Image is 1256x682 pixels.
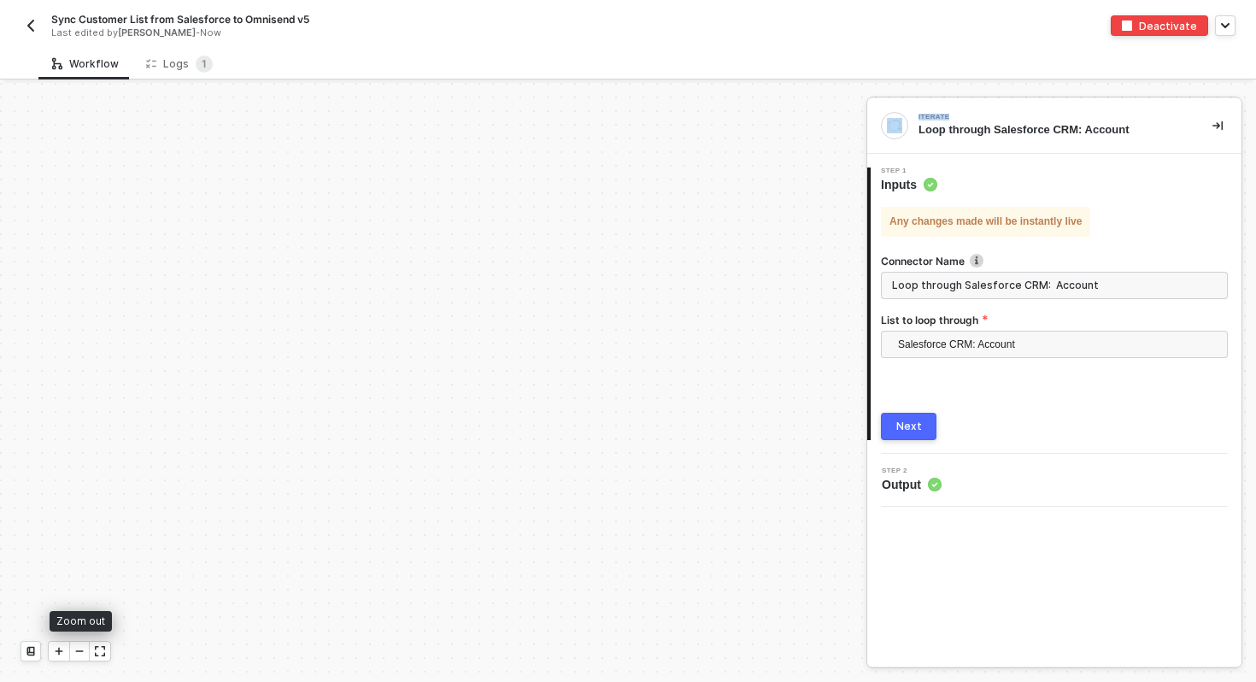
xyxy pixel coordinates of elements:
[919,122,1185,138] div: Loop through Salesforce CRM: Account
[50,611,112,632] div: Zoom out
[898,332,1218,357] span: Salesforce CRM: Account
[1111,15,1208,36] button: deactivateDeactivate
[24,19,38,32] img: back
[896,420,922,433] div: Next
[881,168,937,174] span: Step 1
[1139,19,1197,33] div: Deactivate
[21,15,41,36] button: back
[867,168,1241,440] div: Step 1Inputs Any changes made will be instantly liveConnector Nameicon-infoList to loop throughSa...
[51,26,589,39] div: Last edited by - Now
[196,56,213,73] sup: 1
[146,56,213,73] div: Logs
[970,254,983,268] img: icon-info
[51,12,309,26] span: Sync Customer List from Salesforce to Omnisend v5
[882,476,942,493] span: Output
[74,646,85,656] span: icon-minus
[1212,121,1223,131] span: icon-collapse-right
[54,646,64,656] span: icon-play
[887,118,902,133] img: integration-icon
[881,413,936,440] button: Next
[881,313,1228,327] label: List to loop through
[881,207,1090,237] div: Any changes made will be instantly live
[1122,21,1132,31] img: deactivate
[52,57,119,71] div: Workflow
[202,57,207,70] span: 1
[95,646,105,656] span: icon-expand
[882,467,942,474] span: Step 2
[881,254,1228,268] label: Connector Name
[118,26,196,38] span: [PERSON_NAME]
[919,114,1175,121] div: Iterate
[881,272,1228,299] input: Enter description
[881,176,937,193] span: Inputs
